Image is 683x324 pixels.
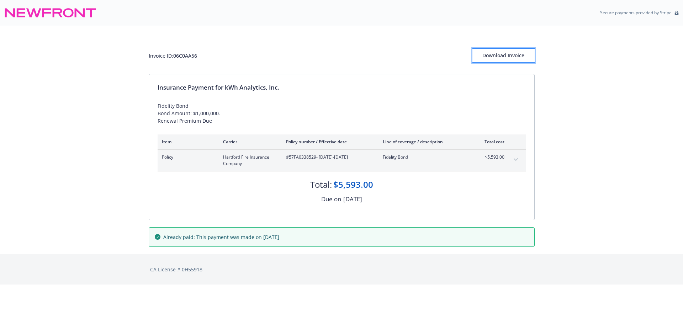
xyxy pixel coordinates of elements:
[223,154,275,167] span: Hartford Fire Insurance Company
[286,154,371,160] span: #57FA0338529 - [DATE]-[DATE]
[383,154,466,160] span: Fidelity Bond
[158,150,526,171] div: PolicyHartford Fire Insurance Company#57FA0338529- [DATE]-[DATE]Fidelity Bond$5,593.00expand content
[162,154,212,160] span: Policy
[600,10,672,16] p: Secure payments provided by Stripe
[478,139,504,145] div: Total cost
[478,154,504,160] span: $5,593.00
[150,266,533,273] div: CA License # 0H55918
[343,195,362,204] div: [DATE]
[158,102,526,124] div: Fidelity Bond Bond Amount: $1,000,000. Renewal Premium Due
[310,179,332,191] div: Total:
[158,83,526,92] div: Insurance Payment for kWh Analytics, Inc.
[472,49,535,62] div: Download Invoice
[223,139,275,145] div: Carrier
[162,139,212,145] div: Item
[321,195,341,204] div: Due on
[472,48,535,63] button: Download Invoice
[163,233,279,241] span: Already paid: This payment was made on [DATE]
[333,179,373,191] div: $5,593.00
[149,52,197,59] div: Invoice ID: 06C0AA56
[510,154,521,165] button: expand content
[286,139,371,145] div: Policy number / Effective date
[383,139,466,145] div: Line of coverage / description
